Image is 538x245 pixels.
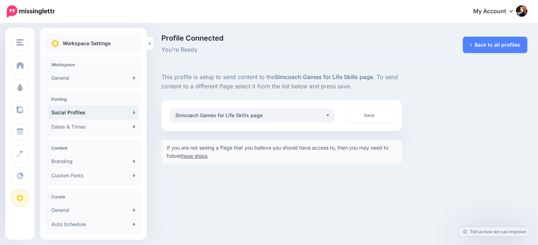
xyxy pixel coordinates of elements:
[459,227,529,236] a: Tell us how we can improve
[51,145,135,151] h4: Content
[48,71,138,85] a: General
[7,5,55,17] img: Missinglettr
[51,40,59,47] img: settings.png
[48,217,138,231] a: Auto Schedule
[170,109,335,123] button: Simcoach Games for Life Skills page
[48,203,138,217] a: General
[466,3,527,20] a: My Account
[48,154,138,168] a: Branding
[48,105,138,120] a: Social Profiles
[161,73,402,91] p: This profile is setup to send content to the . To send content to a different Page select it from...
[161,45,402,54] span: You're Ready
[51,194,135,199] h4: Curate
[48,120,138,134] a: Dates & Times
[51,97,135,102] h4: Posting
[161,35,402,42] span: Profile Connected
[63,39,111,48] p: Workspace Settings
[48,168,138,183] a: Custom Fonts
[161,140,402,163] div: If you are not seeing a Page that you believe you should have access to, then you may need to fol...
[180,153,207,159] a: these steps
[16,39,24,46] img: menu.png
[275,73,373,80] b: Simcoach Games for Life Skills page
[463,37,527,53] a: Back to all profiles
[175,111,325,120] div: Simcoach Games for Life Skills page
[345,109,393,123] a: Save
[51,62,135,67] h4: Workspace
